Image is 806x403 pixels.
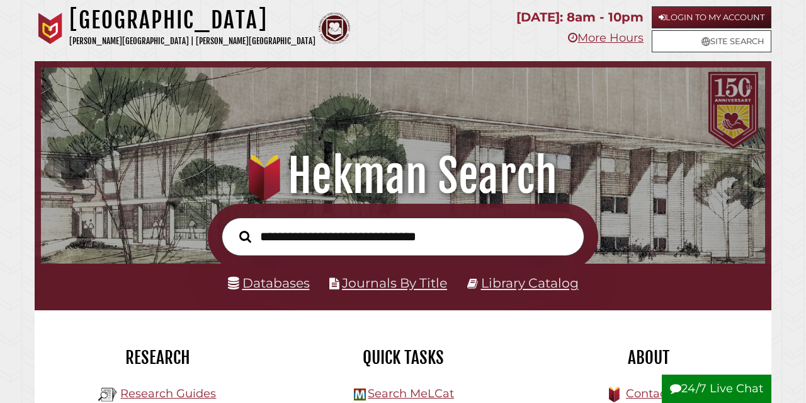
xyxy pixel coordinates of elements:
h1: Hekman Search [53,148,753,204]
a: Search MeLCat [368,387,454,400]
p: [PERSON_NAME][GEOGRAPHIC_DATA] | [PERSON_NAME][GEOGRAPHIC_DATA] [69,34,315,49]
a: Site Search [652,30,771,52]
h2: Quick Tasks [290,347,516,368]
h2: Research [44,347,271,368]
a: Library Catalog [481,275,579,291]
a: Journals By Title [342,275,447,291]
h1: [GEOGRAPHIC_DATA] [69,6,315,34]
h2: About [535,347,762,368]
a: More Hours [568,31,644,45]
img: Calvin Theological Seminary [319,13,350,44]
a: Research Guides [120,387,216,400]
a: Login to My Account [652,6,771,28]
i: Search [239,230,251,243]
a: Contact Us [626,387,688,400]
a: Databases [228,275,310,291]
img: Calvin University [35,13,66,44]
p: [DATE]: 8am - 10pm [516,6,644,28]
img: Hekman Library Logo [354,388,366,400]
button: Search [233,227,258,245]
